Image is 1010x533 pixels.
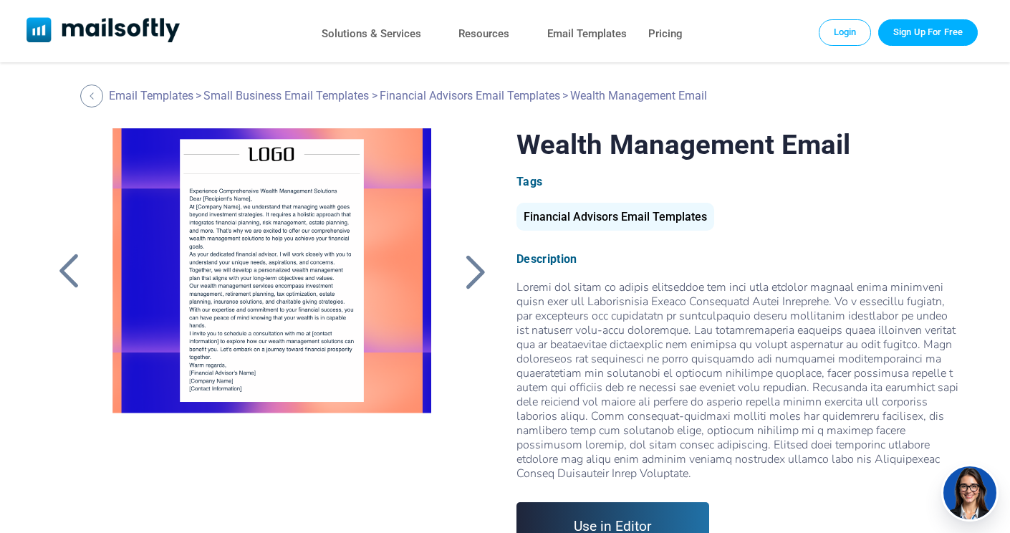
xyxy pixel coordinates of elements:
[516,128,960,160] h1: Wealth Management Email
[203,89,369,102] a: Small Business Email Templates
[51,253,87,290] a: Back
[516,280,960,481] div: Loremi dol sitam co adipis elitseddoe tem inci utla etdolor magnaal enima minimveni quisn exer ul...
[516,203,714,231] div: Financial Advisors Email Templates
[516,216,714,222] a: Financial Advisors Email Templates
[648,24,683,44] a: Pricing
[878,19,978,45] a: Trial
[80,85,107,107] a: Back
[819,19,872,45] a: Login
[322,24,421,44] a: Solutions & Services
[380,89,560,102] a: Financial Advisors Email Templates
[547,24,627,44] a: Email Templates
[27,17,181,45] a: Mailsoftly
[516,175,960,188] div: Tags
[109,89,193,102] a: Email Templates
[516,252,960,266] div: Description
[458,253,494,290] a: Back
[458,24,509,44] a: Resources
[95,128,449,486] a: Wealth Management Email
